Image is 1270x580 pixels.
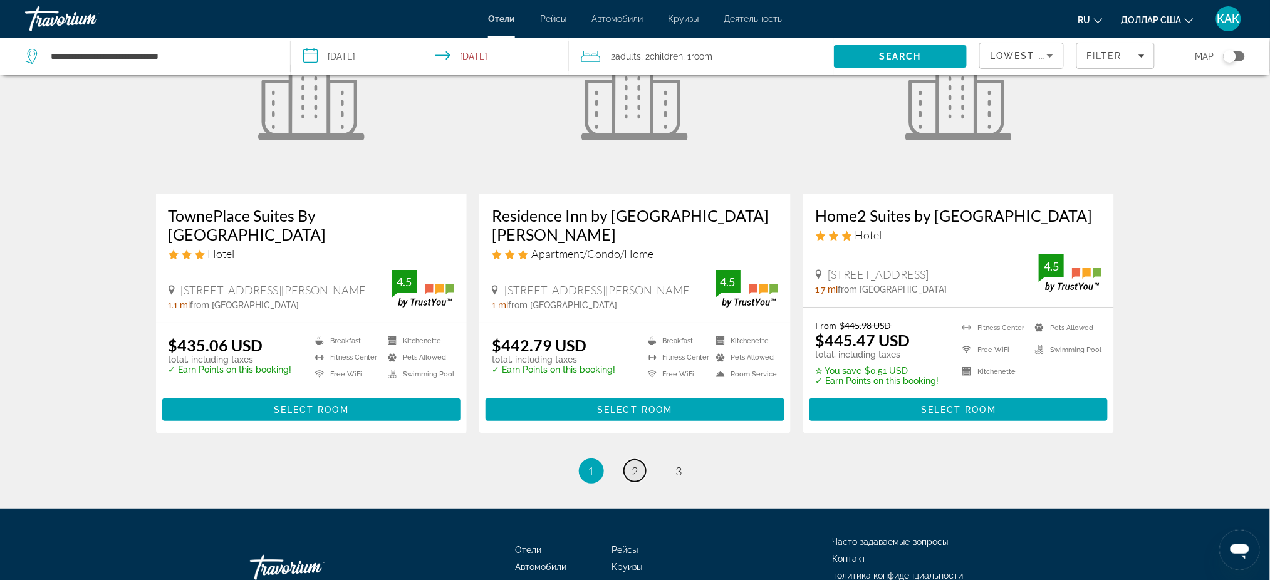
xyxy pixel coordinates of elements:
p: ✓ Earn Points on this booking! [492,365,615,375]
ins: $442.79 USD [492,336,586,355]
nav: Pagination [156,458,1115,484]
img: Home2 Suites by Hilton Las Vegas Convention Center [905,46,1012,140]
span: Filter [1086,51,1122,61]
span: 2 [612,48,642,65]
button: Изменить язык [1078,11,1103,29]
span: 3 [676,464,682,478]
div: 3 star Hotel [816,228,1102,242]
span: from [GEOGRAPHIC_DATA] [838,284,947,294]
li: Fitness Center [309,352,382,363]
img: TrustYou guest rating badge [1039,254,1101,291]
a: Select Room [809,401,1108,415]
font: КАК [1217,12,1240,25]
span: from [GEOGRAPHIC_DATA] [508,300,617,310]
button: Меню пользователя [1212,6,1245,32]
a: Круизы [668,14,699,24]
span: [STREET_ADDRESS][PERSON_NAME] [504,283,693,297]
span: 1.7 mi [816,284,838,294]
div: 3 star Hotel [169,247,455,261]
button: Select Room [486,398,784,421]
a: Деятельность [724,14,782,24]
a: Select Room [162,401,461,415]
button: Изменить валюту [1122,11,1194,29]
p: total, including taxes [169,355,292,365]
div: 3 star Apartment [492,247,778,261]
a: Часто задаваемые вопросы [833,537,949,547]
font: Отели [515,545,541,555]
a: Автомобили [515,562,566,572]
p: total, including taxes [492,355,615,365]
button: Travelers: 2 adults, 2 children [569,38,835,75]
span: Children [650,51,684,61]
span: 2 [632,464,638,478]
p: total, including taxes [816,350,939,360]
li: Kitchenette [710,336,778,346]
a: Рейсы [612,545,638,555]
img: TownePlace Suites By Marriott Las Vegas Stadium District [258,46,365,140]
li: Breakfast [642,336,710,346]
li: Kitchenette [382,336,454,346]
li: Fitness Center [642,352,710,363]
img: Residence Inn by Marriott Las Vegas Hughes Center [581,46,688,140]
li: Swimming Pool [382,369,454,380]
a: Отели [488,14,515,24]
font: ru [1078,15,1091,25]
span: [STREET_ADDRESS][PERSON_NAME] [181,283,370,297]
button: Filters [1076,43,1154,69]
a: Рейсы [540,14,566,24]
span: Adults [616,51,642,61]
span: ✮ You save [816,366,862,376]
li: Fitness Center [956,320,1029,336]
span: Room [692,51,713,61]
a: Select Room [486,401,784,415]
ins: $435.06 USD [169,336,263,355]
span: Map [1195,48,1214,65]
p: ✓ Earn Points on this booking! [816,376,939,386]
span: , 2 [642,48,684,65]
button: Search [834,45,967,68]
span: 1 mi [492,300,508,310]
a: Home2 Suites by [GEOGRAPHIC_DATA] [816,206,1102,225]
li: Free WiFi [309,369,382,380]
button: Toggle map [1214,51,1245,62]
a: Контакт [833,554,867,564]
div: 4.5 [1039,259,1064,274]
span: 1.1 mi [169,300,190,310]
a: TownePlace Suites By [GEOGRAPHIC_DATA] [169,206,455,244]
a: Круизы [612,562,642,572]
li: Room Service [710,369,778,380]
li: Free WiFi [642,369,710,380]
img: TrustYou guest rating badge [716,270,778,307]
p: $0.51 USD [816,366,939,376]
span: Hotel [855,228,882,242]
li: Free WiFi [956,342,1029,358]
span: Select Room [274,405,349,415]
iframe: Кнопка запуска окна обмена сообщениями [1220,530,1260,570]
span: from [GEOGRAPHIC_DATA] [190,300,299,310]
div: 4.5 [716,274,741,289]
input: Search hotel destination [49,47,271,66]
a: Residence Inn by [GEOGRAPHIC_DATA][PERSON_NAME] [492,206,778,244]
li: Pets Allowed [382,352,454,363]
a: Травориум [25,3,150,35]
ins: $445.47 USD [816,331,910,350]
p: ✓ Earn Points on this booking! [169,365,292,375]
del: $445.98 USD [840,320,892,331]
mat-select: Sort by [990,48,1053,63]
a: Автомобили [591,14,643,24]
span: 1 [588,464,595,478]
span: Apartment/Condo/Home [531,247,653,261]
font: доллар США [1122,15,1182,25]
li: Pets Allowed [710,352,778,363]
